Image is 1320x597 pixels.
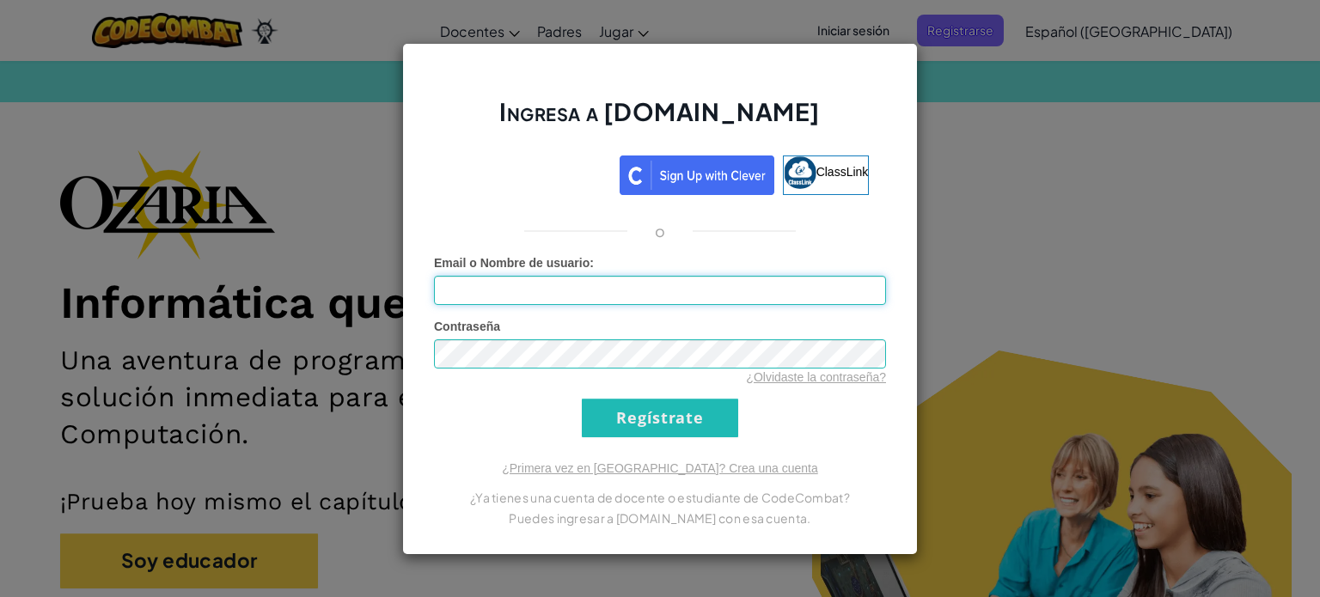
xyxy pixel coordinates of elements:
a: ¿Primera vez en [GEOGRAPHIC_DATA]? Crea una cuenta [502,461,818,475]
p: Puedes ingresar a [DOMAIN_NAME] con esa cuenta. [434,508,886,528]
label: : [434,254,594,271]
span: Email o Nombre de usuario [434,256,590,270]
img: clever_sso_button@2x.png [620,155,774,195]
p: o [655,221,665,241]
span: Contraseña [434,320,500,333]
p: ¿Ya tienes una cuenta de docente o estudiante de CodeCombat? [434,487,886,508]
iframe: Botón de Acceder con Google [443,154,620,192]
input: Regístrate [582,399,738,437]
img: classlink-logo-small.png [784,156,816,189]
h2: Ingresa a [DOMAIN_NAME] [434,95,886,145]
a: ¿Olvidaste la contraseña? [746,370,886,384]
span: ClassLink [816,164,869,178]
